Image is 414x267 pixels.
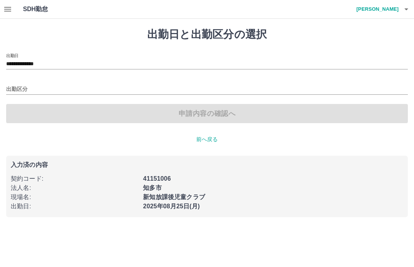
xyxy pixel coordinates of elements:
b: 新知放課後児童クラブ [143,194,205,200]
p: 入力済の内容 [11,162,403,168]
label: 出勤日 [6,53,18,58]
p: 出勤日 : [11,202,138,211]
p: 法人名 : [11,183,138,193]
h1: 出勤日と出勤区分の選択 [6,28,408,41]
b: 2025年08月25日(月) [143,203,200,209]
b: 知多市 [143,185,161,191]
p: 前へ戻る [6,135,408,143]
b: 41151006 [143,175,171,182]
p: 契約コード : [11,174,138,183]
p: 現場名 : [11,193,138,202]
